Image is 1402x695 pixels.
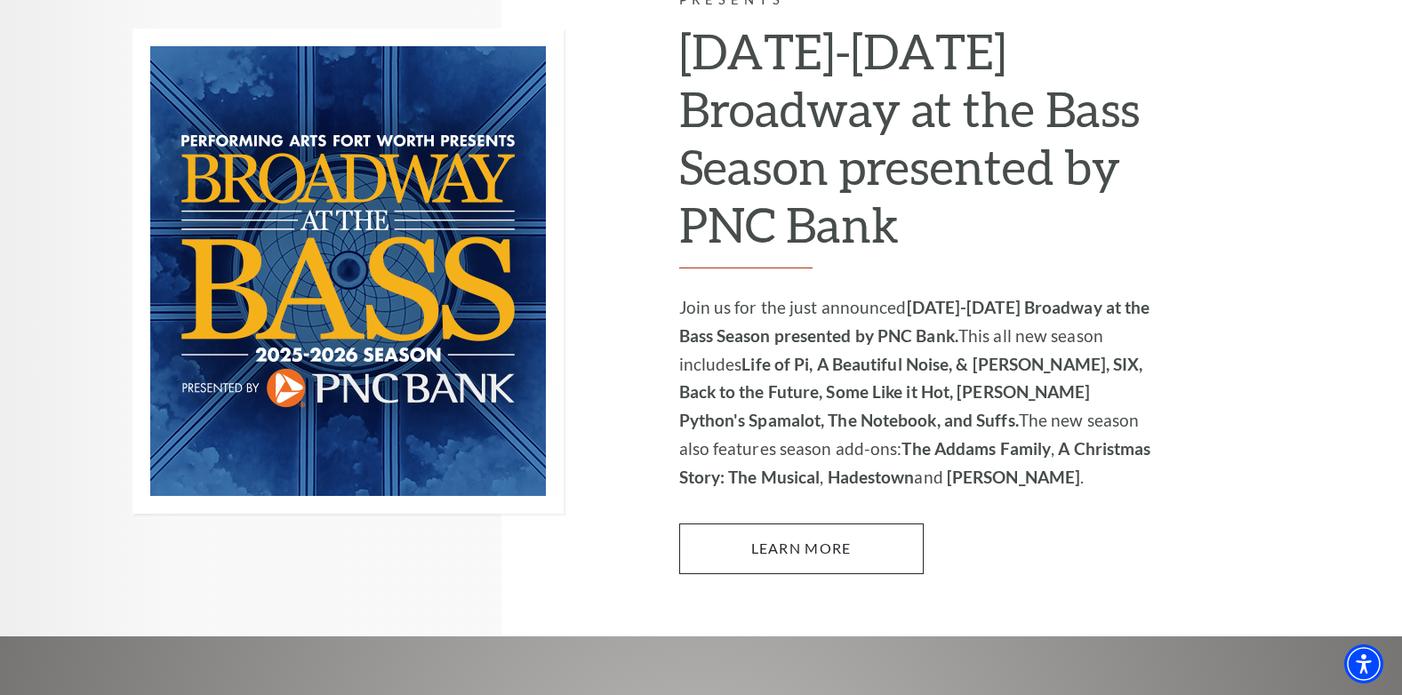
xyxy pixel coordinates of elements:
[679,297,1150,346] strong: [DATE]-[DATE] Broadway at the Bass Season presented by PNC Bank.
[679,22,1155,268] h2: [DATE]-[DATE] Broadway at the Bass Season presented by PNC Bank
[1344,644,1383,683] div: Accessibility Menu
[679,438,1151,487] strong: A Christmas Story: The Musical
[947,467,1080,487] strong: [PERSON_NAME]
[901,438,1051,459] strong: The Addams Family
[679,354,1143,431] strong: Life of Pi, A Beautiful Noise, & [PERSON_NAME], SIX, Back to the Future, Some Like it Hot, [PERSO...
[679,293,1155,492] p: Join us for the just announced This all new season includes The new season also features season a...
[132,28,564,514] img: Performing Arts Fort Worth Presents
[828,467,915,487] strong: Hadestown
[679,523,924,573] a: Learn More 2025-2026 Broadway at the Bass Season presented by PNC Bank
